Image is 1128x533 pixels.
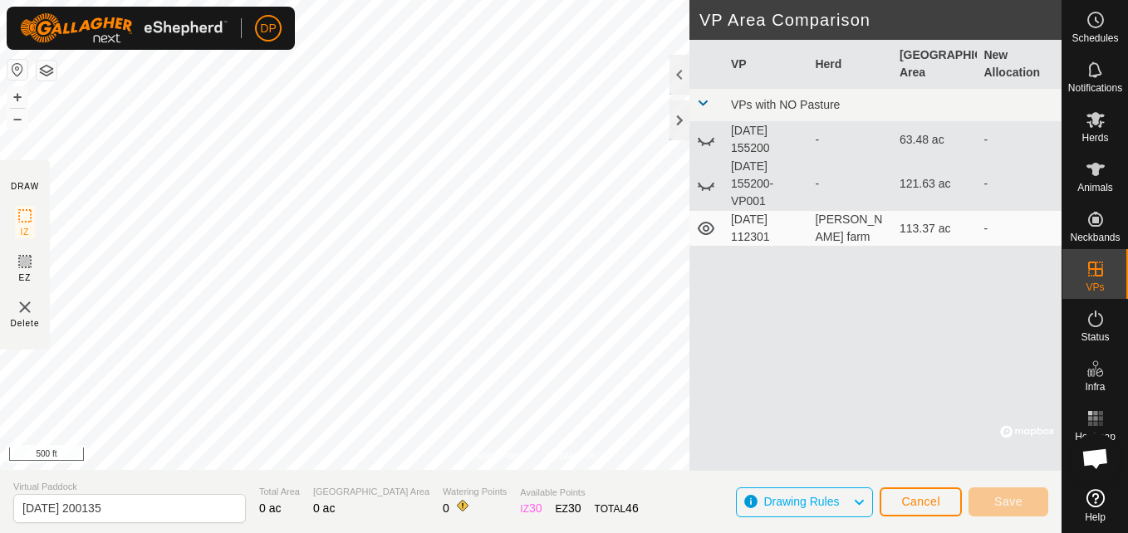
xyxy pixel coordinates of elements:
[259,501,281,515] span: 0 ac
[1068,83,1122,93] span: Notifications
[724,122,809,158] td: [DATE] 155200
[21,226,30,238] span: IZ
[763,495,839,508] span: Drawing Rules
[880,487,962,516] button: Cancel
[595,500,639,517] div: TOTAL
[815,211,886,246] div: [PERSON_NAME] farm
[699,10,1062,30] h2: VP Area Comparison
[465,448,527,463] a: Privacy Policy
[815,131,886,149] div: -
[893,122,978,158] td: 63.48 ac
[901,495,940,508] span: Cancel
[969,487,1048,516] button: Save
[259,485,300,499] span: Total Area
[815,175,886,193] div: -
[625,501,639,515] span: 46
[556,500,581,517] div: EZ
[724,158,809,211] td: [DATE] 155200-VP001
[977,158,1062,211] td: -
[1085,382,1105,392] span: Infra
[893,40,978,89] th: [GEOGRAPHIC_DATA] Area
[7,60,27,80] button: Reset Map
[977,122,1062,158] td: -
[547,448,596,463] a: Contact Us
[731,98,841,111] span: VPs with NO Pasture
[568,501,581,515] span: 30
[37,61,56,81] button: Map Layers
[443,501,449,515] span: 0
[724,211,809,247] td: [DATE] 112301
[443,485,507,499] span: Watering Points
[520,486,638,500] span: Available Points
[11,180,39,193] div: DRAW
[724,40,809,89] th: VP
[994,495,1023,508] span: Save
[893,211,978,247] td: 113.37 ac
[529,501,542,515] span: 30
[1077,183,1113,193] span: Animals
[1086,282,1104,292] span: VPs
[260,20,276,37] span: DP
[19,271,32,284] span: EZ
[977,40,1062,89] th: New Allocation
[13,480,246,494] span: Virtual Paddock
[1081,332,1109,342] span: Status
[1085,512,1106,522] span: Help
[1070,232,1120,242] span: Neckbands
[520,500,542,517] div: IZ
[1062,482,1128,529] a: Help
[808,40,893,89] th: Herd
[1081,133,1108,143] span: Herds
[313,501,335,515] span: 0 ac
[977,211,1062,247] td: -
[893,158,978,211] td: 121.63 ac
[313,485,429,499] span: [GEOGRAPHIC_DATA] Area
[1075,432,1116,442] span: Heatmap
[11,317,40,330] span: Delete
[1072,33,1118,43] span: Schedules
[15,297,35,317] img: VP
[1071,433,1121,483] div: Open chat
[20,13,228,43] img: Gallagher Logo
[7,109,27,129] button: –
[7,87,27,107] button: +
